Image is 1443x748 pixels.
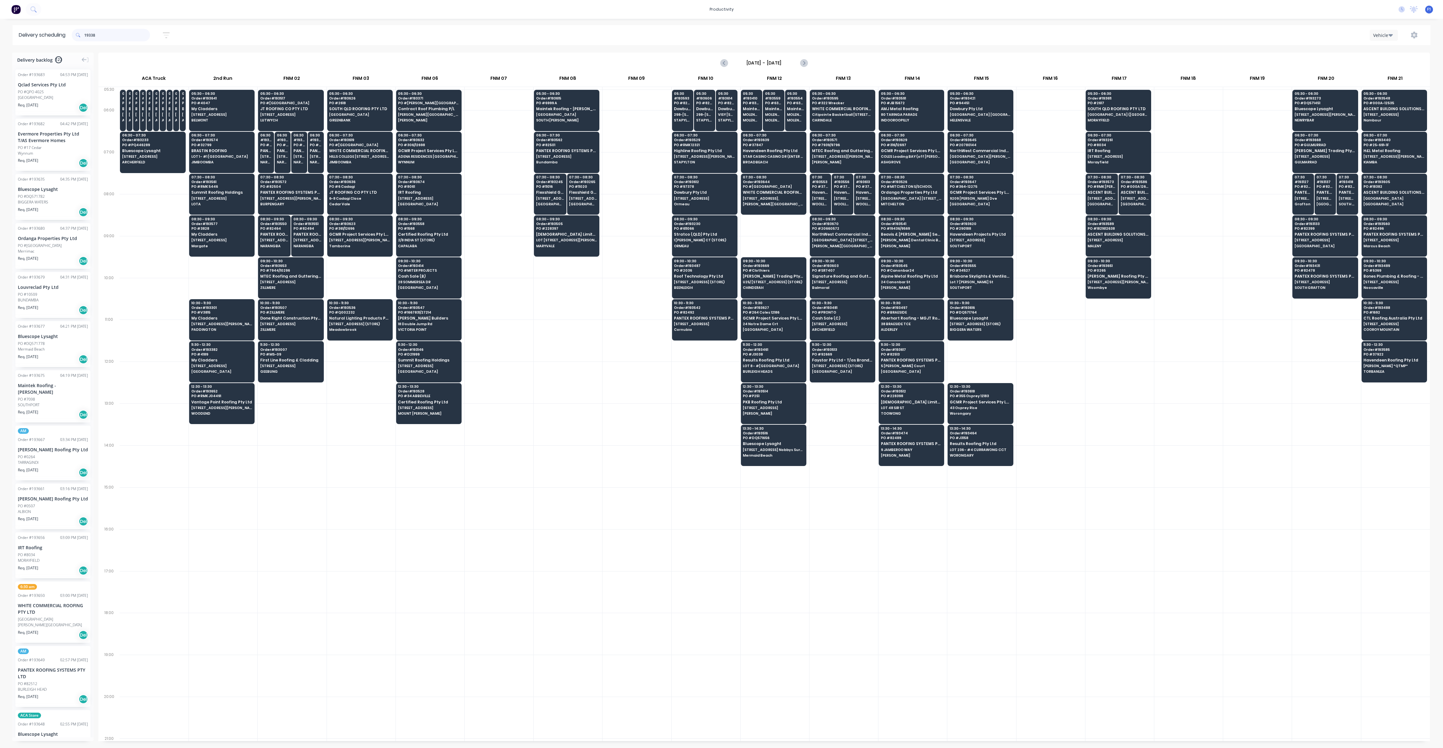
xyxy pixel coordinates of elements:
span: Maintek Roofing - [PERSON_NAME] [787,107,804,111]
span: PO # 6347 [765,101,782,105]
span: PO # 82309 B [696,101,713,105]
span: AMJ Metal Roofing [881,107,942,111]
div: 06:00 [98,106,120,148]
div: PO #QPO 4025 [18,89,44,95]
span: Order # 193233 [122,138,183,142]
span: # 193380 [293,138,305,142]
span: NEWRYBAR [1295,118,1355,122]
span: # 193519 [182,96,184,100]
span: # 193570 [310,138,321,142]
span: # 193634 [260,138,272,142]
span: Nambour [1363,118,1424,122]
span: # 193559 [765,96,782,100]
span: Maintek Roofing - [PERSON_NAME] [765,107,782,111]
div: FNM 16 [1016,73,1084,87]
span: ARCHERFIELD [148,118,150,122]
span: PO # 82309 [674,101,691,105]
div: FNM 10 [671,73,740,87]
span: BELMONT [191,118,252,122]
button: Vehicle [1370,30,1398,41]
span: 80 TARINGA PARADE [881,113,942,116]
div: Qclad Services Pty Ltd [18,81,88,88]
span: GREENBANK [329,118,390,122]
span: SOUTH QLD ROOFING PTY LTD [329,107,390,111]
span: # 193601 [162,96,164,100]
span: # 193145 [277,138,288,142]
span: [STREET_ADDRESS] (STORE) [293,155,305,158]
div: [GEOGRAPHIC_DATA] [18,95,88,100]
span: PO # 2618 [329,101,390,105]
span: MOLENDINAR STORAGE 2A INDUSTRIAL AV [787,113,804,116]
span: Order # 193548 [1363,96,1424,100]
span: Bluescope Lysaght [182,107,184,111]
span: ARCHERFIELD [155,118,157,122]
span: 06:30 - 07:30 [398,133,459,137]
span: 05:30 - 06:30 [950,92,1011,95]
span: [STREET_ADDRESS] [1088,155,1148,158]
span: [STREET_ADDRESS][PERSON_NAME] (STORE) [155,113,157,116]
span: Bluescope Lysaght [1295,107,1355,111]
span: PO # 4047 [191,101,252,105]
span: HILLS COLLEGE [STREET_ADDRESS][PERSON_NAME] [329,155,390,158]
span: Order # 193591 [881,96,942,100]
span: BRASTIN ROOFING [191,149,252,153]
div: FNM 21 [1361,73,1429,87]
span: Bluescope Lysaght [175,107,177,111]
span: MOLENDINAR [743,118,760,122]
span: NARANGBA [310,160,321,164]
span: PO # 82499 [310,143,321,147]
span: 05:30 [175,92,177,95]
span: Order # 193574 [191,138,252,142]
span: GCMR Project Services Pty Ltd [398,149,459,153]
span: Havendeen Roofing Pty Ltd [743,149,804,153]
span: ARCHERFIELD [175,118,177,122]
span: 298-[STREET_ADDRESS][PERSON_NAME] [696,113,713,116]
span: Bluescope Lysaght [168,107,170,111]
div: 2nd Run [189,73,257,87]
span: Order # 193529 [674,138,735,142]
span: [STREET_ADDRESS] [122,155,183,158]
span: 05:30 [765,92,782,95]
span: Order # 193639 [743,138,804,142]
span: PO # 82501 [536,143,597,147]
span: [STREET_ADDRESS] [1295,155,1355,158]
span: Order # 193517 [260,96,321,100]
span: PO # GULMURRAD [1295,143,1355,147]
span: LOT 1 - #1 [GEOGRAPHIC_DATA] [191,155,252,158]
span: 06:30 - 07:30 [1295,133,1355,137]
span: ARCHERFIELD [122,160,183,164]
span: 05:30 - 06:30 [1088,92,1148,95]
span: PO # RMK 12321 [674,143,735,147]
span: 05:30 [162,92,164,95]
span: Order # 193371 [398,96,459,100]
span: JIMBOOMBA [329,160,390,164]
span: Highline Roofing Pty Ltd [674,149,735,153]
span: PO # 2617 [1088,101,1148,105]
span: PO # DQ571734 [135,101,137,105]
span: F1 [1427,7,1431,12]
span: Citipointe Basketball [STREET_ADDRESS] [812,113,873,116]
div: FNM 03 [326,73,395,87]
span: # 193521 [129,96,131,100]
span: WYNNUM [398,160,459,164]
div: FNM 20 [1292,73,1360,87]
div: productivity [706,5,737,14]
span: 06:30 - 07:30 [191,133,252,137]
span: Order # 193632 [398,138,459,142]
img: Factory [11,5,21,14]
span: [GEOGRAPHIC_DATA] [536,113,597,116]
span: Order # 193611 [1088,96,1148,100]
span: Order # 193595 [812,96,873,100]
span: 05:30 [148,92,150,95]
div: FNM 08 [533,73,602,87]
span: PO # DQ571514 [142,101,144,105]
span: 06:30 - 07:30 [950,133,1011,137]
span: IRT Roofing [1088,149,1148,153]
span: 06:30 [277,133,288,137]
span: 05:30 [674,92,691,95]
span: Bluescope Lysaght [122,149,183,153]
span: [PERSON_NAME][GEOGRAPHIC_DATA] [PERSON_NAME] [398,113,459,116]
span: Bluescope Lysaght [155,107,157,111]
span: Dowbury Pty Ltd [696,107,713,111]
span: # 193456 [148,96,150,100]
